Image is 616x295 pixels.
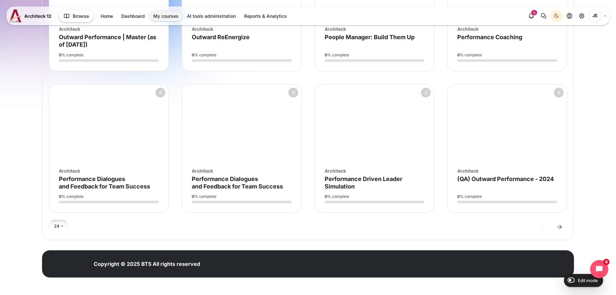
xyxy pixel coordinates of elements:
button: There are 0 unread conversations [538,10,549,22]
img: A12 [10,9,22,22]
div: Show notification window with 15 new notifications [525,10,537,22]
a: Current page, page 1 [552,221,567,233]
li: Current page, page 1 [535,221,551,233]
a: Site administration [576,10,588,22]
div: Architeck [59,26,159,32]
div: Architeck [325,167,425,174]
a: AI tools administration [183,11,240,21]
div: % complete [325,194,425,199]
a: My courses [149,11,182,21]
div: Show [49,219,68,233]
div: % complete [192,52,292,58]
button: Browse [59,9,94,22]
a: People Manager: Build Them Up [325,34,415,40]
div: Architeck [325,26,425,32]
a: Performance Dialogues and Feedback for Team Success [59,176,150,190]
div: 15 [531,10,537,15]
button: Languages [564,10,575,22]
div: Architeck [457,26,557,32]
div: Architeck [457,167,557,174]
div: % complete [457,194,557,199]
strong: 0 [325,52,327,57]
a: (QA) Outward Performance - 2024 [457,176,554,182]
a: Dashboard [117,11,149,21]
a: Reports & Analytics [240,11,291,21]
div: % complete [457,52,557,58]
a: Outward Performance | Master (as of [DATE]) [59,34,156,48]
a: Performance Coaching [457,34,522,40]
a: User menu [589,9,606,22]
div: % complete [192,194,292,199]
a: Performance Driven Leader Simulation [325,176,402,190]
span: Jim E [589,9,601,22]
span: Architeck 12 [24,13,51,19]
button: Light Mode Dark Mode [551,10,562,22]
button: Show 24 items per page [49,220,68,233]
div: Architeck [192,167,292,174]
div: Architeck [59,167,159,174]
strong: 0 [192,194,194,199]
div: Architeck [192,26,292,32]
a: Home [97,11,117,21]
strong: 0 [457,52,460,57]
div: % complete [325,52,425,58]
li: Current page, page 1 [551,221,567,233]
a: Performance Dialogues and Feedback for Team Success [192,176,283,190]
div: % complete [59,52,159,58]
strong: 0 [59,194,61,199]
strong: 0 [325,194,327,199]
div: % complete [59,194,159,199]
strong: 0 [59,52,61,57]
a: A12 A12 Architeck 12 [10,9,54,22]
a: Outward ReEnergize [192,34,250,40]
strong: 0 [192,52,194,57]
div: Dark Mode [552,11,561,21]
strong: Copyright © 2025 BTS All rights reserved [94,261,200,267]
strong: 0 [457,194,460,199]
span: Browse [73,13,89,19]
nav: Pagination navigation [535,214,567,233]
span: Edit mode [578,278,598,283]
